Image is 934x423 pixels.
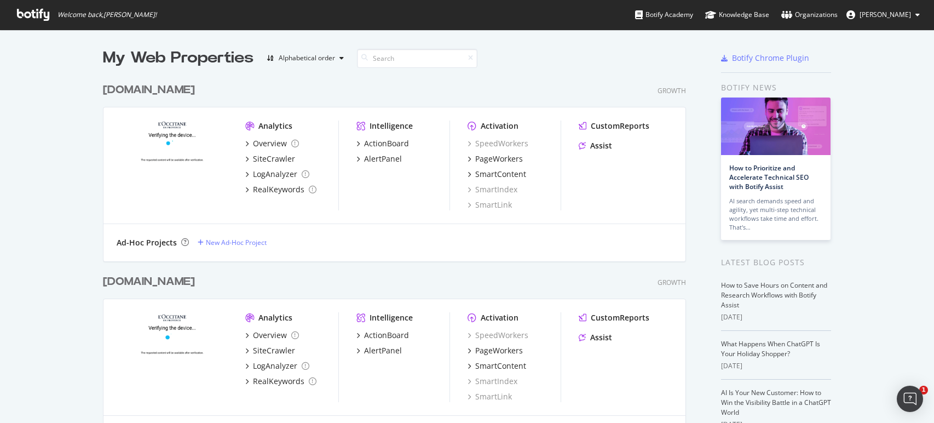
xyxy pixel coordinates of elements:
a: LogAnalyzer [245,169,309,180]
img: de.loccitane.com [117,121,228,209]
div: ActionBoard [364,138,409,149]
div: Analytics [258,121,292,132]
div: SiteCrawler [253,345,295,356]
div: Alphabetical order [279,55,335,61]
div: Intelligence [370,121,413,132]
a: SiteCrawler [245,345,295,356]
div: New Ad-Hoc Project [206,238,267,247]
div: LogAnalyzer [253,169,297,180]
a: RealKeywords [245,376,316,387]
a: How to Save Hours on Content and Research Workflows with Botify Assist [721,281,827,310]
div: AlertPanel [364,153,402,164]
div: SmartContent [475,361,526,371]
div: Latest Blog Posts [721,256,831,268]
a: CustomReports [579,312,649,323]
div: Growth [658,278,686,287]
div: Botify news [721,82,831,94]
a: ActionBoard [356,138,409,149]
img: How to Prioritize and Accelerate Technical SEO with Botify Assist [721,98,831,155]
div: Assist [590,332,612,343]
div: [DOMAIN_NAME] [103,274,195,290]
div: Analytics [258,312,292,323]
a: PageWorkers [468,345,523,356]
div: RealKeywords [253,376,304,387]
button: Alphabetical order [262,49,348,67]
div: Knowledge Base [705,9,769,20]
div: Overview [253,330,287,341]
div: PageWorkers [475,345,523,356]
div: AlertPanel [364,345,402,356]
div: RealKeywords [253,184,304,195]
a: RealKeywords [245,184,316,195]
div: Intelligence [370,312,413,323]
div: Botify Academy [635,9,693,20]
a: SmartLink [468,199,512,210]
div: Overview [253,138,287,149]
div: PageWorkers [475,153,523,164]
span: 1 [919,386,928,395]
div: LogAnalyzer [253,361,297,371]
div: SmartContent [475,169,526,180]
div: Organizations [781,9,838,20]
span: Welcome back, [PERSON_NAME] ! [57,10,157,19]
a: ActionBoard [356,330,409,341]
a: SiteCrawler [245,153,295,164]
div: Growth [658,86,686,95]
a: AI Is Your New Customer: How to Win the Visibility Battle in a ChatGPT World [721,388,831,417]
a: LogAnalyzer [245,361,309,371]
a: SmartContent [468,361,526,371]
div: ActionBoard [364,330,409,341]
a: SmartIndex [468,376,517,387]
div: Botify Chrome Plugin [732,53,809,64]
img: es.loccitane.com [117,312,228,401]
a: SmartContent [468,169,526,180]
a: How to Prioritize and Accelerate Technical SEO with Botify Assist [729,163,809,191]
a: AlertPanel [356,345,402,356]
a: Assist [579,140,612,151]
a: AlertPanel [356,153,402,164]
div: Open Intercom Messenger [897,386,923,412]
a: SpeedWorkers [468,330,528,341]
a: New Ad-Hoc Project [198,238,267,247]
a: SmartLink [468,391,512,402]
div: CustomReports [591,312,649,323]
input: Search [357,49,477,68]
a: PageWorkers [468,153,523,164]
div: [DOMAIN_NAME] [103,82,195,98]
div: Activation [481,121,518,132]
a: [DOMAIN_NAME] [103,274,199,290]
div: My Web Properties [103,47,253,69]
div: [DATE] [721,312,831,322]
a: What Happens When ChatGPT Is Your Holiday Shopper? [721,339,820,358]
a: Botify Chrome Plugin [721,53,809,64]
div: SiteCrawler [253,153,295,164]
div: AI search demands speed and agility, yet multi-step technical workflows take time and effort. Tha... [729,197,822,232]
a: Overview [245,330,299,341]
a: [DOMAIN_NAME] [103,82,199,98]
a: Assist [579,332,612,343]
a: Overview [245,138,299,149]
div: [DATE] [721,361,831,371]
button: [PERSON_NAME] [838,6,929,24]
div: Ad-Hoc Projects [117,237,177,248]
a: CustomReports [579,121,649,132]
div: CustomReports [591,121,649,132]
div: Activation [481,312,518,323]
div: Assist [590,140,612,151]
a: SmartIndex [468,184,517,195]
a: SpeedWorkers [468,138,528,149]
span: Robin Baron [860,10,911,19]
